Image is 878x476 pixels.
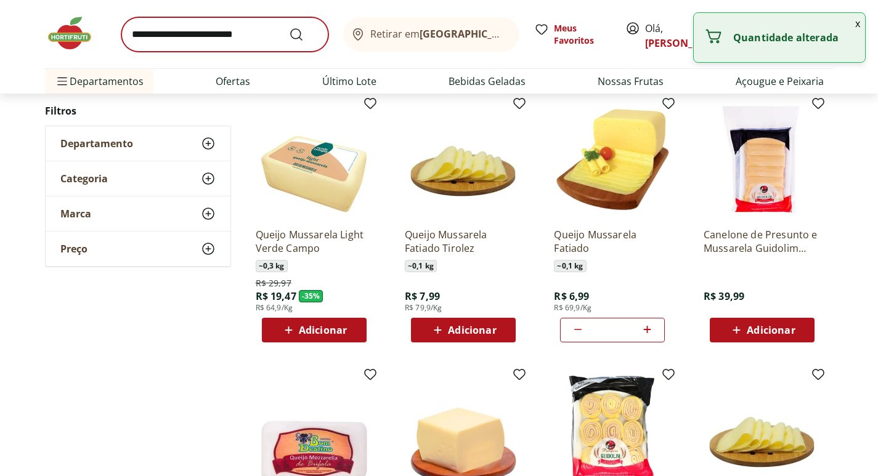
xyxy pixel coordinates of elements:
span: Marca [60,208,91,220]
h2: Filtros [45,99,231,123]
button: Retirar em[GEOGRAPHIC_DATA]/[GEOGRAPHIC_DATA] [343,17,519,52]
a: Último Lote [322,74,376,89]
img: Hortifruti [45,15,107,52]
span: Categoria [60,172,108,185]
a: [PERSON_NAME] [645,36,725,50]
span: Olá, [645,21,700,50]
button: Adicionar [262,318,367,342]
span: R$ 6,99 [554,289,589,303]
span: ~ 0,1 kg [405,260,437,272]
button: Adicionar [411,318,516,342]
a: Queijo Mussarela Fatiado Tirolez [405,228,522,255]
span: Departamento [60,137,133,150]
img: Queijo Mussarela Fatiado [554,101,671,218]
a: Queijo Mussarela Light Verde Campo [256,228,373,255]
span: Preço [60,243,87,255]
span: R$ 79,9/Kg [405,303,442,313]
span: ~ 0,3 kg [256,260,288,272]
input: search [121,17,328,52]
span: R$ 29,97 [256,277,291,289]
span: R$ 39,99 [704,289,744,303]
button: Marca [46,196,230,231]
span: ~ 0,1 kg [554,260,586,272]
button: Submit Search [289,27,319,42]
span: R$ 19,47 [256,289,296,303]
span: Retirar em [370,28,506,39]
span: - 35 % [299,290,323,302]
span: R$ 69,9/Kg [554,303,591,313]
a: Canelone de Presunto e Mussarela Guidolim 500g [704,228,821,255]
a: Nossas Frutas [598,74,664,89]
button: Adicionar [710,318,815,342]
img: Queijo Mussarela Fatiado Tirolez [405,101,522,218]
button: Menu [55,67,70,96]
span: Meus Favoritos [554,22,611,47]
button: Fechar notificação [850,13,865,34]
span: Adicionar [448,325,496,335]
a: Açougue e Peixaria [736,74,824,89]
a: Ofertas [216,74,250,89]
p: Quantidade alterada [733,31,855,44]
button: Categoria [46,161,230,196]
span: Departamentos [55,67,144,96]
b: [GEOGRAPHIC_DATA]/[GEOGRAPHIC_DATA] [420,27,627,41]
button: Preço [46,232,230,266]
span: R$ 64,9/Kg [256,303,293,313]
button: Departamento [46,126,230,161]
a: Queijo Mussarela Fatiado [554,228,671,255]
a: Meus Favoritos [534,22,611,47]
span: Adicionar [299,325,347,335]
span: Adicionar [747,325,795,335]
img: Queijo Mussarela Light Verde Campo [256,101,373,218]
span: R$ 7,99 [405,289,440,303]
img: Canelone de Presunto e Mussarela Guidolim 500g [704,101,821,218]
a: Bebidas Geladas [449,74,526,89]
